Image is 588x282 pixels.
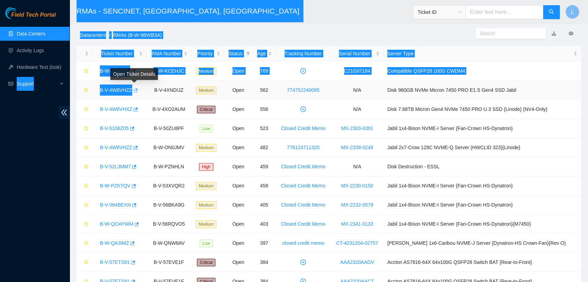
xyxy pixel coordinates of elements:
[383,157,581,176] td: Disk Destruction - ESSL
[224,157,253,176] td: Open
[146,195,191,215] td: B-V-56BKA9G
[59,106,70,119] span: double-left
[84,183,88,189] span: star
[199,163,213,171] span: High
[196,144,216,152] span: Medium
[287,87,319,93] a: 774752240095
[546,28,562,39] button: download
[80,104,89,115] button: star
[80,161,89,172] button: star
[200,240,213,247] span: Low
[109,32,110,38] span: /
[383,234,581,253] td: [PERSON_NAME] 1x6-Caribou NVME-J Server {Dynatron-HS Crown-Fan}{Rev O}
[246,51,250,56] span: filter
[146,119,191,138] td: B-V-50ZU8PF
[100,145,132,150] a: B-V-4W8VHZZ
[341,221,373,227] a: MX-2341-0133
[331,100,383,119] td: N/A
[146,234,191,253] td: B-W-QNW8AV
[565,5,579,19] button: L
[80,237,89,249] button: star
[253,176,276,195] td: 458
[549,9,554,16] span: search
[298,259,308,265] span: plus-circle
[224,81,253,100] td: Open
[84,145,88,151] span: star
[84,107,88,112] span: star
[253,119,276,138] td: 523
[80,218,89,229] button: star
[84,241,88,246] span: star
[383,81,581,100] td: Disk 960GB NVMe Micron 7450 PRO E1.S Gen4 SSD Jabil
[551,31,556,36] a: download
[224,100,253,119] td: Open
[383,62,581,81] td: Compatible QSFP28 100G CWDM4
[100,68,130,74] a: B-W-JZW7FU
[224,234,253,253] td: Open
[224,195,253,215] td: Open
[383,176,581,195] td: Jabil 1x4-Bison NVME-I Server {Fan-Crown HS-Dynatron}
[480,30,536,37] input: Search
[146,253,191,272] td: B-V-57EVE1F
[383,100,581,119] td: Disk 7.68TB Micron Gen4 NVMe 7450 PRO U.3 SSD {Linode} {NV4-Only}
[298,68,308,74] span: plus-circle
[196,220,216,228] span: Medium
[340,259,374,265] a: AAA2320AADV
[383,138,581,157] td: Jabil 2x7-Crow 128C NVME-Q Server {HWCLID 323}{Linode}
[253,81,276,100] td: 562
[196,182,216,190] span: Medium
[197,259,215,266] span: Critical
[197,106,215,113] span: Critical
[253,253,276,272] td: 384
[200,125,213,132] span: Low
[84,260,88,265] span: star
[84,88,88,93] span: star
[17,64,61,70] a: Hardware Test (isok)
[383,119,581,138] td: Jabil 1x4-Bison NVME-I Server {Fan-Crown HS-Dynatron}
[146,215,191,234] td: B-V-56RQVO5
[100,164,131,169] a: B-V-52L3MM7
[281,221,326,227] a: Closed Credit Memo
[276,46,331,62] th: Tracking Number
[100,202,131,208] a: B-V-564BEXN
[281,202,326,208] a: Closed Credit Memo
[245,48,252,59] span: filter
[282,240,324,246] a: closed credit memo
[281,126,326,131] a: Closed Credit Memo
[228,50,244,57] span: Status
[84,164,88,170] span: star
[418,7,461,17] span: Ticket ID
[281,183,326,188] a: Closed Credit Memo
[5,13,56,22] a: Akamai TechnologiesField Tech Portal
[80,32,106,38] a: Datacenters
[100,259,130,265] a: B-V-57ETS91
[80,142,89,153] button: star
[224,215,253,234] td: Open
[341,126,373,131] a: MX-2303-0391
[80,257,89,268] button: star
[336,240,378,246] a: CT-4231204-02757
[341,183,373,188] a: MX-2230-0150
[11,12,56,18] span: Field Tech Portal
[383,215,581,234] td: Jabil 1x4-Bison NVME-I Server {Fan-Crown HS-Dynatron}{M7450}
[383,195,581,215] td: Jabil 1x4-Bison NVME-I Server {Fan-Crown HS-Dynatron}
[84,69,88,74] span: star
[253,234,276,253] td: 397
[113,32,162,38] a: RMAs (B-W-9BWB3A)
[80,123,89,134] button: star
[146,138,191,157] td: B-W-ON0JMV
[297,257,309,268] button: plus-circle
[84,126,88,131] span: star
[331,157,383,176] td: N/A
[17,48,44,53] a: Activity Logs
[224,176,253,195] td: Open
[331,81,383,100] td: N/A
[543,5,560,19] button: search
[196,201,216,209] span: Medium
[80,84,89,96] button: star
[298,106,308,112] span: plus-circle
[253,195,276,215] td: 405
[253,100,276,119] td: 556
[146,62,191,81] td: B-W-KCEHJC
[146,81,191,100] td: B-V-4XNDIJZ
